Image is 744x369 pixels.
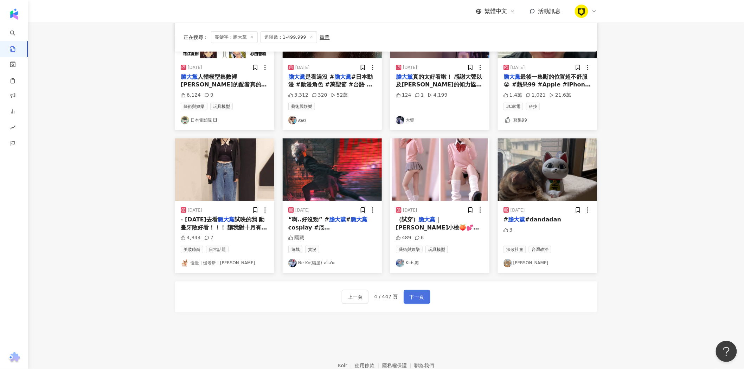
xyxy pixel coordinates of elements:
[404,290,430,304] button: 下一頁
[396,259,404,267] img: KOL Avatar
[716,341,737,362] iframe: Help Scout Beacon - Open
[181,259,269,267] a: KOL Avatar慢慢｜慢老斯｜[PERSON_NAME]
[425,246,448,253] span: 玩具模型
[504,116,512,124] img: KOL Avatar
[218,216,235,223] mark: 膽大黨
[351,216,368,223] mark: 膽大黨
[511,65,525,71] div: [DATE]
[575,5,588,18] img: RH.png
[305,246,319,253] span: 實況
[305,73,334,80] span: 是看過沒 #
[288,234,304,241] div: 隱藏
[418,216,435,223] mark: 膽大黨
[415,363,434,369] a: 聯絡我們
[288,73,305,80] mark: 膽大黨
[204,92,213,99] div: 9
[181,73,198,80] mark: 膽大黨
[403,65,417,71] div: [DATE]
[374,294,398,300] span: 4 / 447 頁
[382,363,415,369] a: 隱私權保護
[288,246,302,253] span: 遊戲
[511,207,525,213] div: [DATE]
[181,246,203,253] span: 美妝時尚
[504,73,520,80] mark: 膽大黨
[283,138,382,201] img: post-image
[346,216,351,223] span: #
[7,352,21,363] img: chrome extension
[498,138,597,201] img: post-image
[526,92,546,99] div: 1,021
[329,216,346,223] mark: 膽大黨
[320,34,330,40] div: 重置
[396,116,404,124] img: KOL Avatar
[396,234,411,241] div: 489
[396,73,482,96] span: 真的太好看啦！ 感謝大聲以及[PERSON_NAME]的傾力協助~ #otonoke #creepynuts #
[10,25,24,53] a: search
[184,34,208,40] span: 正在搜尋 ：
[538,8,560,14] span: 活動訊息
[390,138,489,201] img: post-image
[504,92,522,99] div: 1.4萬
[549,92,571,99] div: 21.6萬
[188,65,202,71] div: [DATE]
[181,259,189,267] img: KOL Avatar
[342,290,368,304] button: 上一頁
[396,116,484,124] a: KOL Avatar大聲
[504,246,526,253] span: 法政社會
[526,103,540,110] span: 科技
[504,227,513,234] div: 3
[288,103,315,110] span: 藝術與娛樂
[504,259,512,267] img: KOL Avatar
[8,8,20,20] img: logo icon
[211,31,258,43] span: 關鍵字：膽大黨
[508,216,525,223] mark: 膽大黨
[504,216,508,223] span: #
[181,216,267,239] span: 試映的我 動畫牙敗好看！！！ 讓我對十月有信心了(⊙ω⊙) #ootd #
[338,363,355,369] a: Kolr
[334,73,351,80] mark: 膽大黨
[415,234,424,241] div: 6
[529,246,551,253] span: 台灣政治
[10,121,15,136] span: rise
[396,246,423,253] span: 藝術與娛樂
[210,103,233,110] span: 玩具模型
[181,92,201,99] div: 6,124
[396,259,484,267] a: KOL AvatarKids媚
[504,103,523,110] span: 3C家電
[288,116,376,124] a: KOL Avatar𝑲̲̅𝒊̲̅𝑲̲̅𝒊̲̅
[288,259,297,267] img: KOL Avatar
[485,7,507,15] span: 繁體中文
[428,92,448,99] div: 4,199
[403,207,417,213] div: [DATE]
[331,92,348,99] div: 52萬
[288,224,376,286] span: cosplay #厄[PERSON_NAME] #[PERSON_NAME] #厄[PERSON_NAME]cosplay #厄[PERSON_NAME]高速婆婆 #ダンダダン #dandada...
[295,65,310,71] div: [DATE]
[396,92,411,99] div: 124
[181,73,267,96] span: 人體模型集數裡 [PERSON_NAME]的配音真的是太讚了😂 #鬼滅之刃 #
[288,216,329,223] span: “啊..好沒勁” #
[261,31,317,43] span: 追蹤數：1-499,999
[288,259,376,267] a: KOL AvatarNe Ko(貓屋) ฅ'ω'ฅ
[181,116,269,124] a: KOL Avatar日本電影院 🎞
[204,234,213,241] div: 7
[188,207,202,213] div: [DATE]
[355,363,383,369] a: 使用條款
[396,216,481,246] span: ｜[PERSON_NAME] ​ 小桃🍑💕💕💕 ​ ​ ​ [PERSON_NAME]｜Kids媚 2.0 #[PERSON_NAME] #
[415,92,424,99] div: 1
[175,138,274,201] img: post-image
[525,216,561,223] span: #dandadan
[295,207,310,213] div: [DATE]
[181,116,189,124] img: KOL Avatar
[181,103,207,110] span: 藝術與娛樂
[288,116,297,124] img: KOL Avatar
[181,234,201,241] div: 4,344
[288,73,373,96] span: #日本動漫 #動漫角色 #萬聖節 #台語 #搞笑 #迷因系列 #netflix
[504,259,591,267] a: KOL Avatar[PERSON_NAME]
[504,116,591,124] a: KOL Avatar蘋果99
[181,216,218,223] span: - [DATE]去看
[396,73,413,80] mark: 膽大黨
[396,216,418,223] span: （試穿）
[206,246,229,253] span: 日常話題
[348,293,363,302] span: 上一頁
[504,73,591,96] span: 最後一集斷的位置超不舒服😭 #蘋果99 #Apple #iPhone #Mac #iPad #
